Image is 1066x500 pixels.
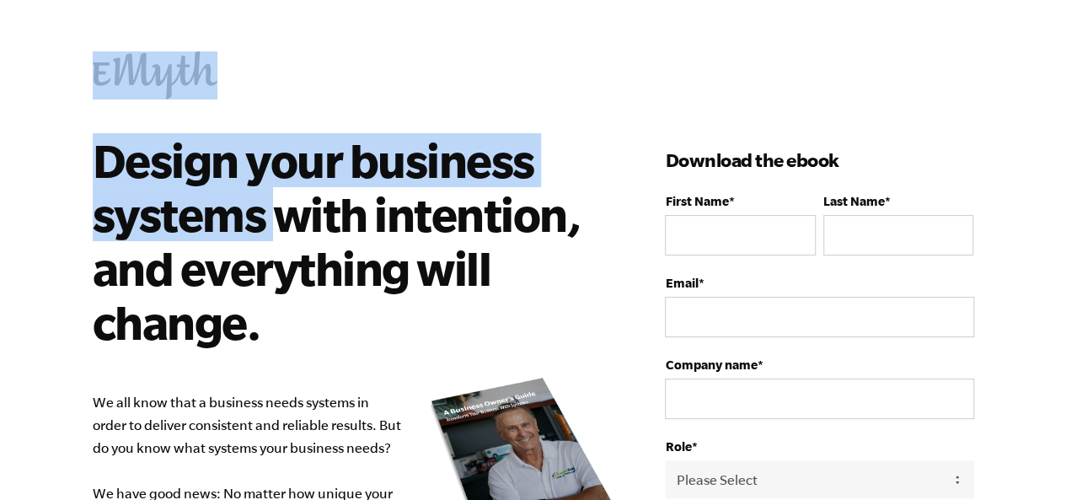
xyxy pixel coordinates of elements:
span: Last Name [823,194,885,208]
span: Company name [665,358,757,372]
h2: Design your business systems with intention, and everything will change. [93,133,591,349]
span: First Name [665,194,728,208]
span: Email [665,276,698,290]
iframe: Chat Widget [690,379,1066,500]
span: Role [665,439,691,454]
h3: Download the ebook [665,147,973,174]
img: EMyth [93,51,217,99]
